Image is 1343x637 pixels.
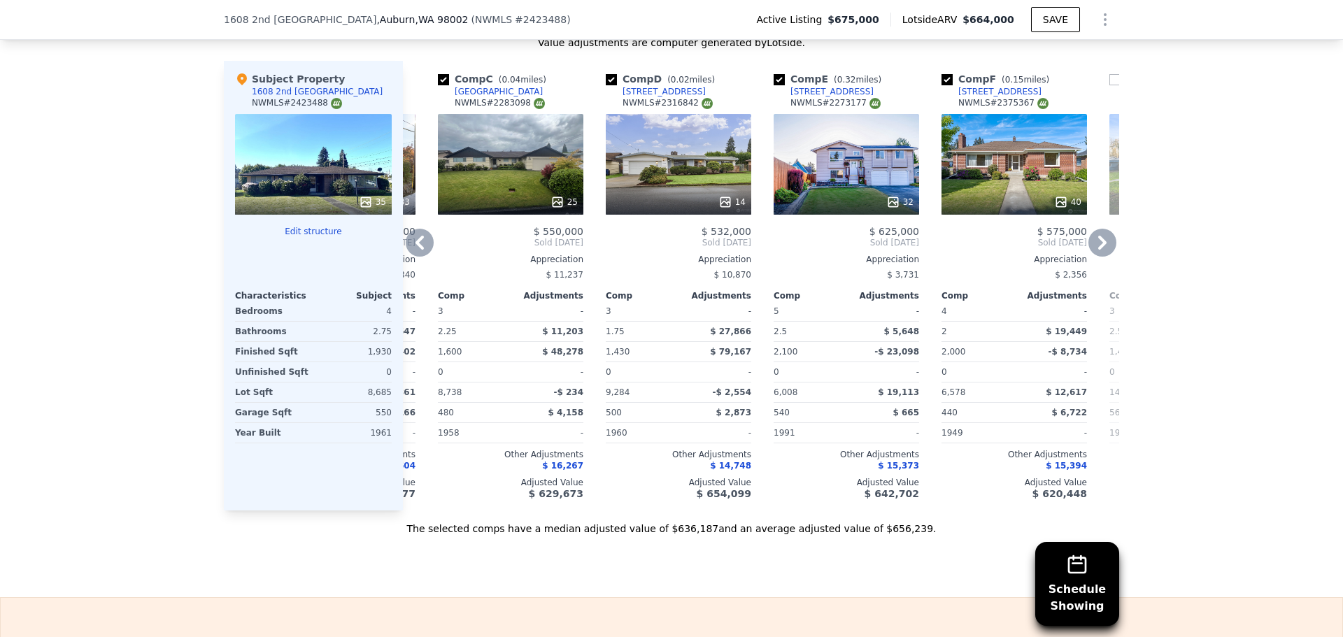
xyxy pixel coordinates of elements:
[438,367,443,377] span: 0
[1037,226,1087,237] span: $ 575,000
[774,306,779,316] span: 5
[941,367,947,377] span: 0
[702,226,751,237] span: $ 532,000
[846,290,919,301] div: Adjustments
[606,306,611,316] span: 3
[235,322,311,341] div: Bathrooms
[774,237,919,248] span: Sold [DATE]
[941,290,1014,301] div: Comp
[774,322,844,341] div: 2.5
[941,86,1042,97] a: [STREET_ADDRESS]
[438,72,552,86] div: Comp C
[438,477,583,488] div: Adjusted Value
[511,290,583,301] div: Adjustments
[962,14,1014,25] span: $664,000
[471,13,571,27] div: ( )
[774,72,887,86] div: Comp E
[1031,7,1080,32] button: SAVE
[1005,75,1024,85] span: 0.15
[774,477,919,488] div: Adjusted Value
[606,449,751,460] div: Other Adjustments
[513,362,583,382] div: -
[1032,488,1087,499] span: $ 620,448
[235,423,311,443] div: Year Built
[359,195,386,209] div: 35
[224,36,1119,50] div: Value adjustments are computer generated by Lotside .
[1035,542,1119,626] button: ScheduleShowing
[941,408,958,417] span: 440
[455,86,543,97] div: [GEOGRAPHIC_DATA]
[313,290,392,301] div: Subject
[1046,461,1087,471] span: $ 15,394
[252,86,383,97] div: 1608 2nd [GEOGRAPHIC_DATA]
[224,13,376,27] span: 1608 2nd [GEOGRAPHIC_DATA]
[438,347,462,357] span: 1,600
[606,72,720,86] div: Comp D
[714,270,751,280] span: $ 10,870
[235,403,311,422] div: Garage Sqft
[534,98,545,109] img: NWMLS Logo
[542,347,583,357] span: $ 48,278
[606,254,751,265] div: Appreciation
[1017,301,1087,321] div: -
[941,72,1055,86] div: Comp F
[415,14,468,25] span: , WA 98002
[542,461,583,471] span: $ 16,267
[1046,327,1087,336] span: $ 19,449
[235,290,313,301] div: Characteristics
[316,342,392,362] div: 1,930
[1109,306,1115,316] span: 3
[1109,408,1125,417] span: 560
[513,423,583,443] div: -
[606,367,611,377] span: 0
[941,237,1087,248] span: Sold [DATE]
[515,14,567,25] span: # 2423488
[1037,98,1049,109] img: NWMLS Logo
[224,510,1119,536] div: The selected comps have a median adjusted value of $636,187 and an average adjusted value of $656...
[887,270,919,280] span: $ 3,731
[1052,408,1087,417] span: $ 6,722
[1109,387,1139,397] span: 14,676
[893,408,919,417] span: $ 665
[1109,423,1179,443] div: 1945
[438,387,462,397] span: 8,738
[996,75,1055,85] span: ( miles)
[681,423,751,443] div: -
[941,423,1011,443] div: 1949
[546,270,583,280] span: $ 11,237
[235,72,345,86] div: Subject Property
[1109,72,1224,86] div: Comp G
[756,13,827,27] span: Active Listing
[1109,254,1255,265] div: Appreciation
[790,86,874,97] div: [STREET_ADDRESS]
[1017,362,1087,382] div: -
[886,195,914,209] div: 32
[716,408,751,417] span: $ 2,873
[438,86,543,97] a: [GEOGRAPHIC_DATA]
[1109,290,1182,301] div: Comp
[235,362,311,382] div: Unfinished Sqft
[941,306,947,316] span: 4
[438,322,508,341] div: 2.25
[681,362,751,382] div: -
[376,13,468,27] span: , Auburn
[774,367,779,377] span: 0
[941,477,1087,488] div: Adjusted Value
[941,254,1087,265] div: Appreciation
[331,98,342,109] img: NWMLS Logo
[235,226,392,237] button: Edit structure
[1049,347,1087,357] span: -$ 8,734
[606,237,751,248] span: Sold [DATE]
[1014,290,1087,301] div: Adjustments
[438,423,508,443] div: 1958
[1046,387,1087,397] span: $ 12,617
[316,382,392,402] div: 8,685
[475,14,512,25] span: NWMLS
[316,423,392,443] div: 1961
[902,13,962,27] span: Lotside ARV
[438,290,511,301] div: Comp
[713,387,751,397] span: -$ 2,554
[1109,477,1255,488] div: Adjusted Value
[1054,195,1081,209] div: 40
[1109,322,1179,341] div: 2.5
